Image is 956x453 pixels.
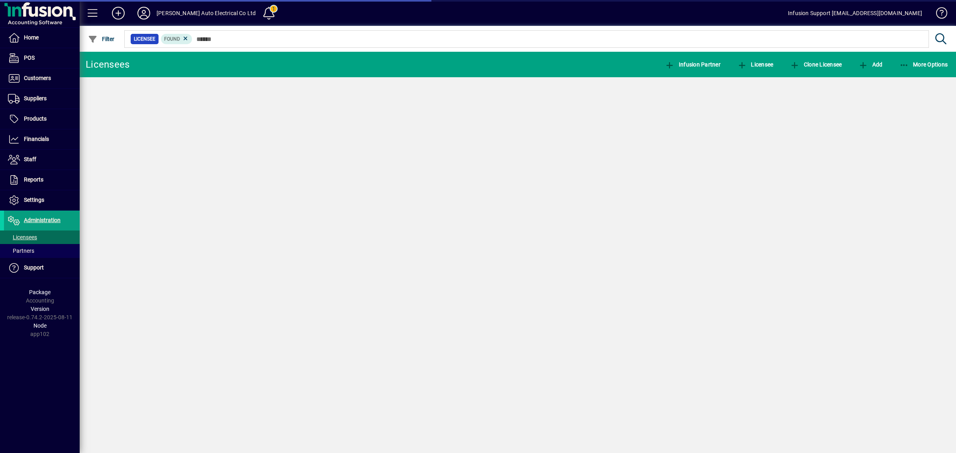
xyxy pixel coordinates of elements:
[899,61,948,68] span: More Options
[164,36,180,42] span: Found
[4,150,80,170] a: Staff
[157,7,256,20] div: [PERSON_NAME] Auto Electrical Co Ltd
[4,68,80,88] a: Customers
[24,176,43,183] span: Reports
[856,57,884,72] button: Add
[24,264,44,271] span: Support
[4,190,80,210] a: Settings
[33,322,47,329] span: Node
[86,32,117,46] button: Filter
[4,48,80,68] a: POS
[8,248,34,254] span: Partners
[4,89,80,109] a: Suppliers
[29,289,51,295] span: Package
[735,57,776,72] button: Licensee
[24,75,51,81] span: Customers
[788,7,922,20] div: Infusion Support [EMAIL_ADDRESS][DOMAIN_NAME]
[4,244,80,258] a: Partners
[4,129,80,149] a: Financials
[24,217,61,223] span: Administration
[134,35,155,43] span: Licensee
[131,6,157,20] button: Profile
[24,115,47,122] span: Products
[4,109,80,129] a: Products
[88,36,115,42] span: Filter
[788,57,844,72] button: Clone Licensee
[665,61,721,68] span: Infusion Partner
[4,170,80,190] a: Reports
[930,2,946,27] a: Knowledge Base
[663,57,723,72] button: Infusion Partner
[4,230,80,244] a: Licensees
[4,258,80,278] a: Support
[24,136,49,142] span: Financials
[24,156,36,162] span: Staff
[24,55,35,61] span: POS
[24,95,47,102] span: Suppliers
[86,58,129,71] div: Licensees
[31,306,49,312] span: Version
[24,197,44,203] span: Settings
[897,57,950,72] button: More Options
[737,61,774,68] span: Licensee
[4,28,80,48] a: Home
[161,34,192,44] mat-chip: Found Status: Found
[106,6,131,20] button: Add
[24,34,39,41] span: Home
[858,61,882,68] span: Add
[790,61,842,68] span: Clone Licensee
[8,234,37,240] span: Licensees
